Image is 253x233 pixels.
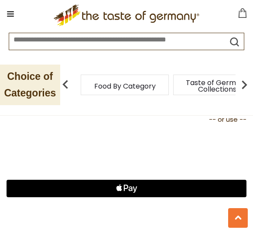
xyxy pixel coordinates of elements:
a: Food By Category [94,83,156,89]
img: next arrow [236,76,253,93]
a: Taste of Germany Collections [182,79,252,93]
img: previous arrow [57,76,74,93]
p: -- or use -- [7,114,246,125]
iframe: PayPal-paylater [7,156,246,173]
iframe: PayPal-paypal [7,132,246,149]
